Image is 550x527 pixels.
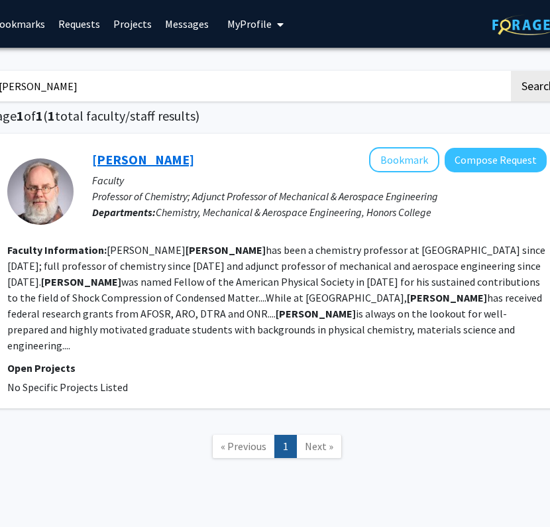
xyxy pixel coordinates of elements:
span: 1 [36,107,43,124]
span: 1 [17,107,24,124]
button: Add Tommy Sewell to Bookmarks [369,147,439,172]
b: Departments: [92,205,156,219]
p: Faculty [92,172,547,188]
a: [PERSON_NAME] [92,151,194,168]
a: Next Page [296,435,342,458]
button: Compose Request to Tommy Sewell [445,148,547,172]
fg-read-more: [PERSON_NAME] has been a chemistry professor at [GEOGRAPHIC_DATA] since [DATE]; full professor of... [7,243,545,352]
iframe: Chat [10,467,56,517]
p: Open Projects [7,360,547,376]
span: Next » [305,439,333,453]
a: Requests [52,1,107,47]
p: Professor of Chemistry; Adjunct Professor of Mechanical & Aerospace Engineering [92,188,547,204]
b: [PERSON_NAME] [276,307,356,320]
a: Projects [107,1,158,47]
b: [PERSON_NAME] [41,275,121,288]
span: Chemistry, Mechanical & Aerospace Engineering, Honors College [156,205,431,219]
b: Faculty Information: [7,243,107,257]
span: « Previous [221,439,266,453]
a: 1 [274,435,297,458]
span: No Specific Projects Listed [7,381,128,394]
b: [PERSON_NAME] [407,291,487,304]
span: 1 [48,107,55,124]
a: Messages [158,1,215,47]
span: My Profile [227,17,272,30]
b: [PERSON_NAME] [186,243,266,257]
a: Previous Page [212,435,275,458]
